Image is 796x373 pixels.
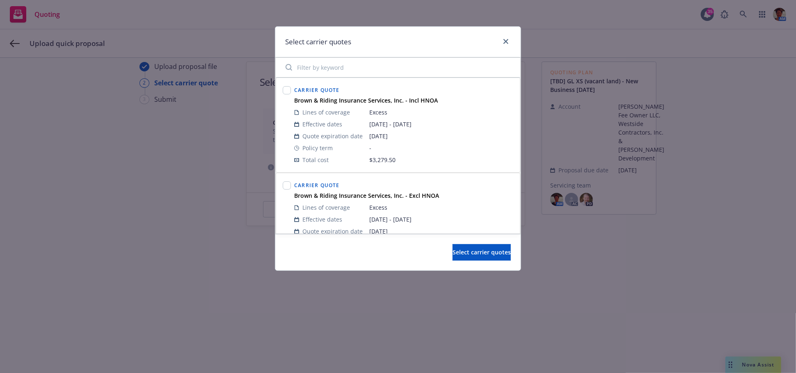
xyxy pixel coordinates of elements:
[369,120,513,128] span: [DATE] - [DATE]
[302,120,342,128] span: Effective dates
[294,96,438,104] strong: Brown & Riding Insurance Services, Inc. - Incl HNOA
[369,203,513,212] span: Excess
[281,59,515,76] input: Filter by keyword
[302,132,363,140] span: Quote expiration date
[369,108,513,117] span: Excess
[302,203,350,212] span: Lines of coverage
[369,144,513,152] span: -
[294,192,439,199] strong: Brown & Riding Insurance Services, Inc. - Excl HNOA
[369,215,513,224] span: [DATE] - [DATE]
[453,248,511,256] span: Select carrier quotes
[285,37,351,47] h1: Select carrier quotes
[501,37,511,46] a: close
[369,227,513,236] span: [DATE]
[302,215,342,224] span: Effective dates
[302,227,363,236] span: Quote expiration date
[294,87,340,94] span: Carrier Quote
[302,108,350,117] span: Lines of coverage
[453,244,511,261] button: Select carrier quotes
[369,156,396,164] span: $3,279.50
[302,144,333,152] span: Policy term
[294,182,340,189] span: Carrier Quote
[302,156,329,164] span: Total cost
[369,132,513,140] span: [DATE]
